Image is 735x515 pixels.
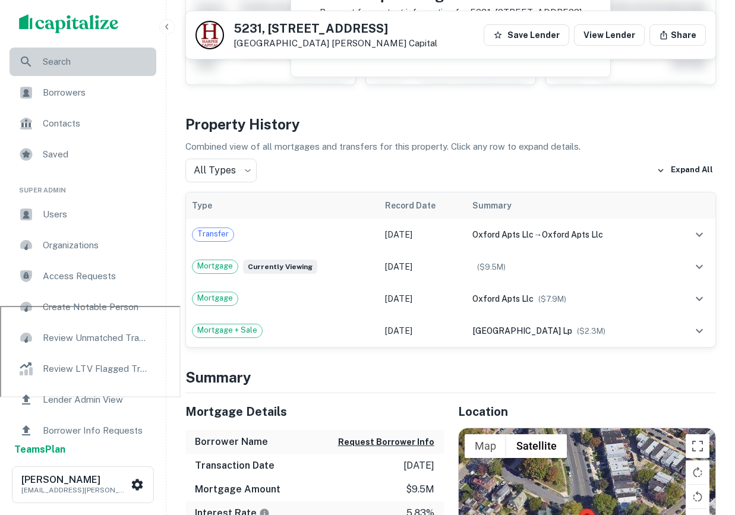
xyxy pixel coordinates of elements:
span: ($ 2.3M ) [577,327,605,336]
span: Borrowers [43,86,149,100]
h6: Borrower Name [195,435,268,449]
h4: Property History [185,113,716,135]
span: Lender Admin View [43,393,149,407]
a: [PERSON_NAME] Capital [332,38,437,48]
h5: Location [458,403,717,421]
span: oxford apts llc [472,294,534,304]
span: Transfer [193,228,234,240]
a: Review Unmatched Transactions [10,324,156,352]
button: Request Borrower Info [338,435,434,449]
a: Create Notable Person [10,293,156,321]
li: Super Admin [10,171,156,200]
button: Save Lender [484,24,569,46]
button: Show satellite imagery [506,434,567,458]
a: Users [10,200,156,229]
p: [EMAIL_ADDRESS][PERSON_NAME][DOMAIN_NAME] [21,485,128,495]
span: Currently viewing [243,260,317,274]
button: expand row [689,289,709,309]
th: Record Date [379,192,467,219]
a: Saved [10,140,156,169]
span: Search [43,55,149,69]
a: Organizations [10,231,156,260]
span: Saved [43,147,149,162]
th: Type [186,192,379,219]
button: expand row [689,321,709,341]
span: Borrower Info Requests [43,424,149,438]
th: Summary [466,192,670,219]
span: Users [43,207,149,222]
a: Review LTV Flagged Transactions [10,355,156,383]
span: oxford apts llc [472,230,534,239]
span: oxford apts llc [542,230,603,239]
span: ($ 9.5M ) [477,263,506,271]
a: Borrower Info Requests [10,416,156,445]
td: [DATE] [379,315,467,347]
button: expand row [689,257,709,277]
h6: Transaction Date [195,459,275,473]
span: Organizations [43,238,149,252]
h4: Summary [185,366,716,388]
p: Combined view of all mortgages and transfers for this property. Click any row to expand details. [185,140,716,154]
a: Access Requests [10,262,156,290]
h5: 5231, [STREET_ADDRESS] [234,23,437,34]
span: Contacts [43,116,149,131]
span: Review LTV Flagged Transactions [43,362,149,376]
a: Lender Admin View [10,386,156,414]
span: Mortgage [193,260,238,272]
a: View Lender [574,24,645,46]
td: [DATE] [379,219,467,251]
p: 5231, [STREET_ADDRESS] [470,5,582,20]
span: Access Requests [43,269,149,283]
a: TeamsPlan [14,443,65,457]
iframe: Chat Widget [676,420,735,477]
strong: Teams Plan [14,444,65,455]
button: Show street map [465,434,506,458]
td: [DATE] [379,283,467,315]
img: capitalize-logo.png [19,14,119,33]
p: $9.5m [406,482,434,497]
button: [PERSON_NAME][EMAIL_ADDRESS][PERSON_NAME][DOMAIN_NAME] [12,466,154,503]
a: Borrowers [10,78,156,107]
span: Review Unmatched Transactions [43,331,149,345]
span: Mortgage [193,292,238,304]
button: Expand All [654,162,716,179]
span: Mortgage + Sale [193,324,262,336]
h5: Mortgage Details [185,403,444,421]
p: Request for contact information for [320,5,468,20]
a: Search [10,48,156,76]
p: [GEOGRAPHIC_DATA] [234,38,437,49]
button: Rotate map counterclockwise [686,485,709,508]
div: → [472,228,664,241]
p: [DATE] [403,459,434,473]
div: All Types [185,159,257,182]
h6: [PERSON_NAME] [21,475,128,485]
td: [DATE] [379,251,467,283]
h6: Mortgage Amount [195,482,280,497]
a: Contacts [10,109,156,138]
button: Share [649,24,706,46]
button: expand row [689,225,709,245]
span: [GEOGRAPHIC_DATA] lp [472,326,572,336]
span: Create Notable Person [43,300,149,314]
span: ($ 7.9M ) [538,295,566,304]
